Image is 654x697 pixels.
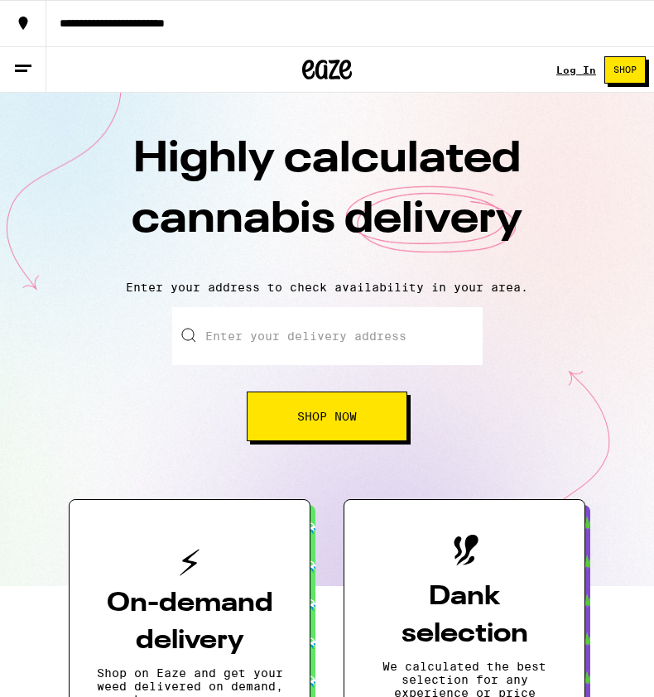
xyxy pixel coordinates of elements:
[172,307,483,365] input: Enter your delivery address
[37,130,617,267] h1: Highly calculated cannabis delivery
[613,65,637,75] span: Shop
[17,281,637,294] p: Enter your address to check availability in your area.
[371,579,558,653] h3: Dank selection
[247,392,407,441] button: Shop Now
[297,411,357,422] span: Shop Now
[596,56,654,84] a: Shop
[556,65,596,75] a: Log In
[96,585,283,660] h3: On-demand delivery
[604,56,646,84] button: Shop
